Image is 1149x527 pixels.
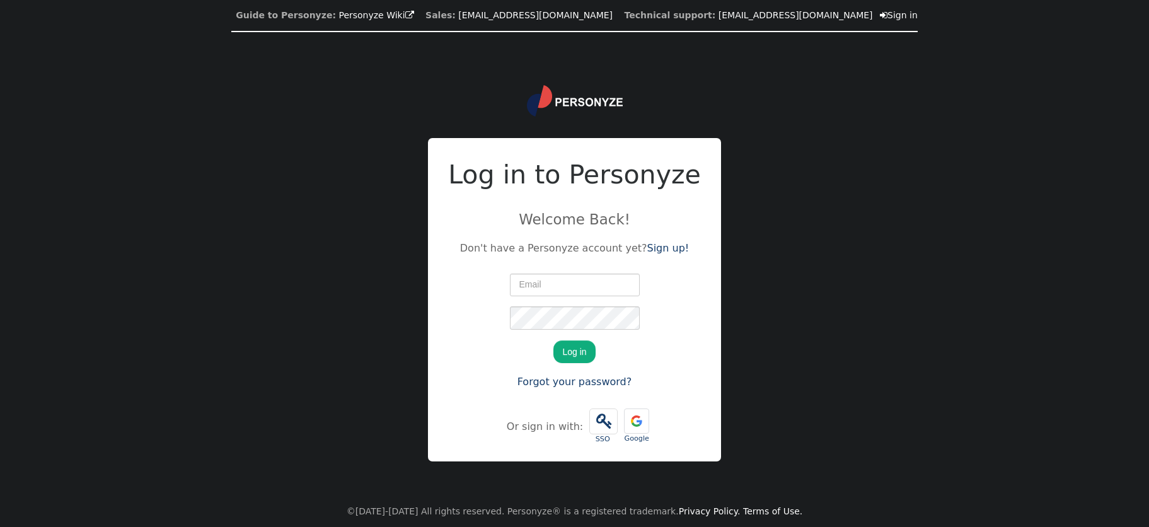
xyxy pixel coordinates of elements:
[624,434,649,444] div: Google
[338,10,413,20] a: Personyze Wiki
[527,85,623,117] img: logo.svg
[517,376,632,388] a: Forgot your password?
[553,340,595,363] button: Log in
[448,156,701,195] h2: Log in to Personyze
[880,11,887,20] span: 
[507,419,586,434] div: Or sign in with:
[719,10,873,20] a: [EMAIL_ADDRESS][DOMAIN_NAME]
[743,506,802,516] a: Terms of Use.
[347,496,803,527] center: ©[DATE]-[DATE] All rights reserved. Personyze® is a registered trademark.
[621,402,652,451] a: Google
[679,506,741,516] a: Privacy Policy.
[236,10,336,20] b: Guide to Personyze:
[510,274,640,296] input: Email
[625,10,716,20] b: Technical support:
[425,10,456,20] b: Sales:
[590,409,617,434] span: 
[405,11,414,20] span: 
[448,209,701,230] p: Welcome Back!
[589,434,616,445] div: SSO
[458,10,613,20] a: [EMAIL_ADDRESS][DOMAIN_NAME]
[647,242,690,254] a: Sign up!
[880,10,918,20] a: Sign in
[586,402,621,451] a:  SSO
[448,241,701,256] p: Don't have a Personyze account yet?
